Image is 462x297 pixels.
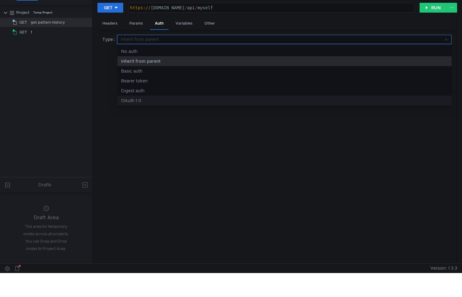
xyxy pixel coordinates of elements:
[121,97,448,104] div: OAuth 1.0
[121,87,448,94] div: Digest auth
[121,68,448,74] div: Basic auth
[121,58,448,65] div: Inherit from parent
[121,77,448,84] div: Bearer token
[121,48,448,55] div: No auth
